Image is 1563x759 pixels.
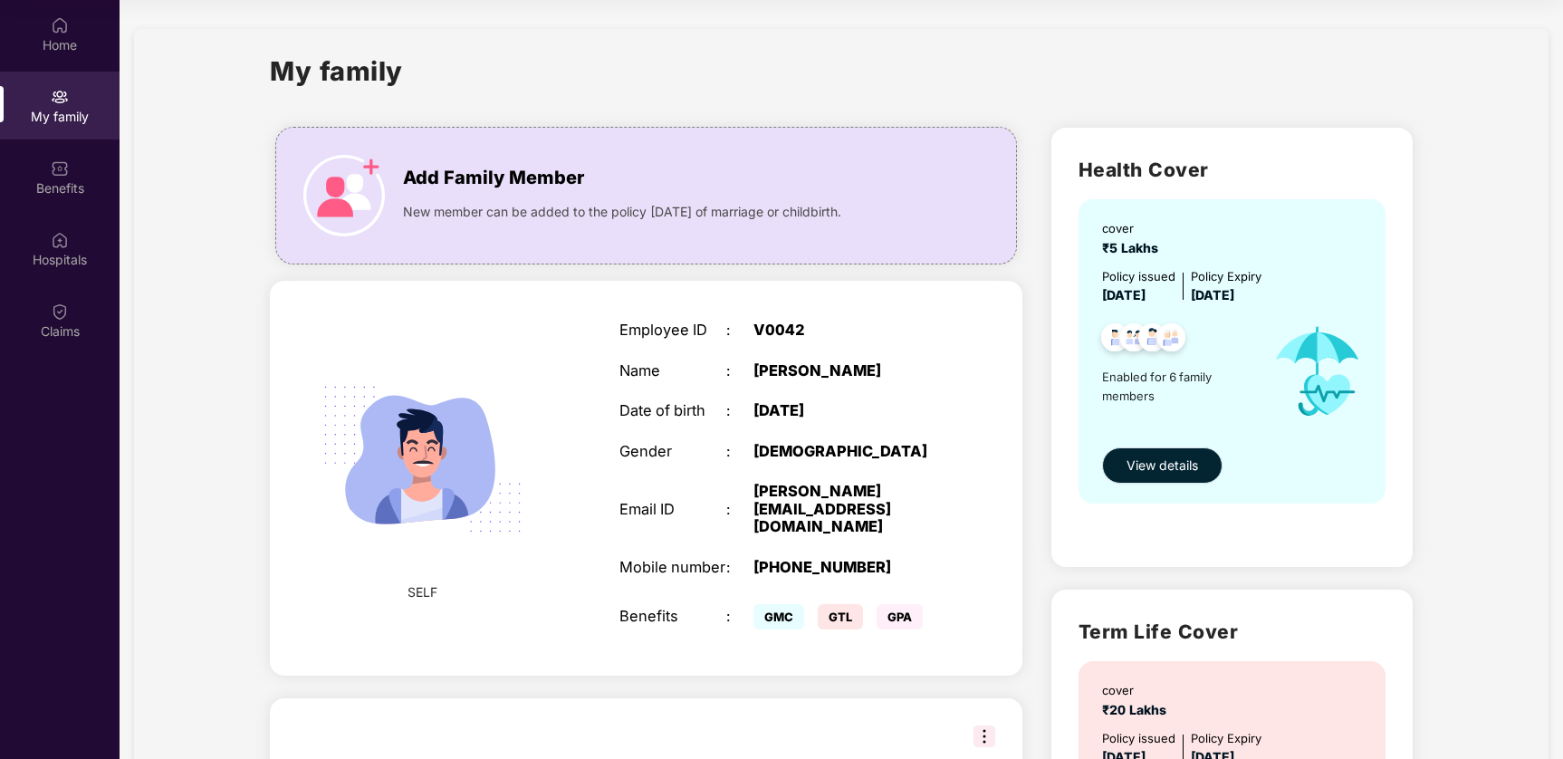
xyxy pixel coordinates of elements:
div: Policy issued [1102,267,1175,286]
h2: Health Cover [1079,155,1386,185]
div: : [726,443,753,461]
div: [DEMOGRAPHIC_DATA] [753,443,941,461]
div: [PHONE_NUMBER] [753,559,941,577]
span: GPA [877,604,923,629]
img: svg+xml;base64,PHN2ZyB4bWxucz0iaHR0cDovL3d3dy53My5vcmcvMjAwMC9zdmciIHdpZHRoPSI0OC45MTUiIGhlaWdodD... [1112,318,1156,362]
span: [DATE] [1191,287,1234,303]
div: [PERSON_NAME] [753,362,941,380]
div: [PERSON_NAME][EMAIL_ADDRESS][DOMAIN_NAME] [753,483,941,536]
span: GMC [753,604,804,629]
img: svg+xml;base64,PHN2ZyBpZD0iQmVuZWZpdHMiIHhtbG5zPSJodHRwOi8vd3d3LnczLm9yZy8yMDAwL3N2ZyIgd2lkdGg9Ij... [51,159,69,178]
span: New member can be added to the policy [DATE] of marriage or childbirth. [403,202,841,222]
div: : [726,608,753,626]
span: ₹20 Lakhs [1102,702,1174,717]
div: cover [1102,681,1174,700]
div: Policy Expiry [1191,729,1261,748]
span: SELF [408,582,437,602]
div: Benefits [619,608,726,626]
div: : [726,402,753,420]
div: Policy Expiry [1191,267,1261,286]
div: Policy issued [1102,729,1175,748]
div: Employee ID [619,322,726,340]
div: Name [619,362,726,380]
div: Email ID [619,501,726,519]
img: svg+xml;base64,PHN2ZyB4bWxucz0iaHR0cDovL3d3dy53My5vcmcvMjAwMC9zdmciIHdpZHRoPSI0OC45NDMiIGhlaWdodD... [1093,318,1137,362]
div: : [726,559,753,577]
span: View details [1127,456,1198,476]
div: cover [1102,219,1165,238]
img: svg+xml;base64,PHN2ZyB3aWR0aD0iMzIiIGhlaWdodD0iMzIiIHZpZXdCb3g9IjAgMCAzMiAzMiIgZmlsbD0ibm9uZSIgeG... [973,725,995,747]
img: icon [303,155,385,236]
h2: Term Life Cover [1079,617,1386,647]
span: [DATE] [1102,287,1146,303]
img: svg+xml;base64,PHN2ZyB4bWxucz0iaHR0cDovL3d3dy53My5vcmcvMjAwMC9zdmciIHdpZHRoPSI0OC45NDMiIGhlaWdodD... [1130,318,1175,362]
h1: My family [270,51,403,91]
div: : [726,501,753,519]
span: Enabled for 6 family members [1102,368,1256,405]
div: Mobile number [619,559,726,577]
span: Add Family Member [403,164,584,192]
div: : [726,322,753,340]
span: ₹5 Lakhs [1102,240,1165,255]
div: Gender [619,443,726,461]
div: V0042 [753,322,941,340]
img: svg+xml;base64,PHN2ZyB4bWxucz0iaHR0cDovL3d3dy53My5vcmcvMjAwMC9zdmciIHdpZHRoPSI0OC45NDMiIGhlaWdodD... [1149,318,1194,362]
img: svg+xml;base64,PHN2ZyB4bWxucz0iaHR0cDovL3d3dy53My5vcmcvMjAwMC9zdmciIHdpZHRoPSIyMjQiIGhlaWdodD0iMT... [300,336,545,581]
img: svg+xml;base64,PHN2ZyBpZD0iQ2xhaW0iIHhtbG5zPSJodHRwOi8vd3d3LnczLm9yZy8yMDAwL3N2ZyIgd2lkdGg9IjIwIi... [51,303,69,321]
span: GTL [818,604,863,629]
div: : [726,362,753,380]
button: View details [1102,447,1223,484]
img: svg+xml;base64,PHN2ZyBpZD0iSG9tZSIgeG1sbnM9Imh0dHA6Ly93d3cudzMub3JnLzIwMDAvc3ZnIiB3aWR0aD0iMjAiIG... [51,16,69,34]
div: Date of birth [619,402,726,420]
img: icon [1256,305,1380,438]
div: [DATE] [753,402,941,420]
img: svg+xml;base64,PHN2ZyB3aWR0aD0iMjAiIGhlaWdodD0iMjAiIHZpZXdCb3g9IjAgMCAyMCAyMCIgZmlsbD0ibm9uZSIgeG... [51,88,69,106]
img: svg+xml;base64,PHN2ZyBpZD0iSG9zcGl0YWxzIiB4bWxucz0iaHR0cDovL3d3dy53My5vcmcvMjAwMC9zdmciIHdpZHRoPS... [51,231,69,249]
